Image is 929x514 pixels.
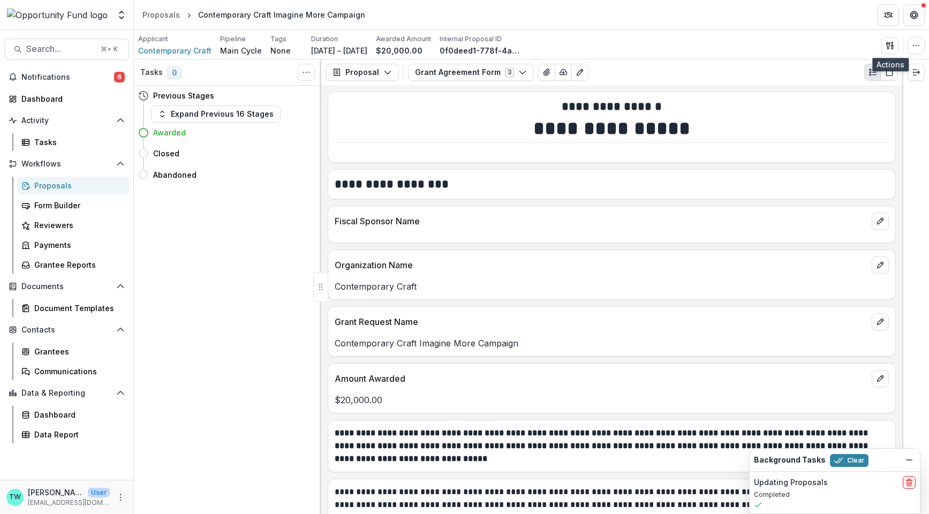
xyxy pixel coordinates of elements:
p: Amount Awarded [335,372,867,385]
h4: Abandoned [153,169,197,180]
button: Expand right [908,64,925,81]
a: Reviewers [17,216,129,234]
button: edit [872,370,889,387]
p: Main Cycle [220,45,262,56]
div: ⌘ + K [99,43,120,55]
a: Form Builder [17,196,129,214]
span: 6 [114,72,125,82]
button: delete [903,476,916,489]
nav: breadcrumb [138,7,369,22]
span: Contacts [21,326,112,335]
span: 0 [167,66,182,79]
div: Reviewers [34,220,120,231]
h2: Updating Proposals [754,478,828,487]
button: Toggle View Cancelled Tasks [298,64,315,81]
p: Pipeline [220,34,246,44]
div: Data Report [34,429,120,440]
p: 0f0deed1-778f-4afc-a8d7-45e7ae9c1dba [440,45,520,56]
a: Payments [17,236,129,254]
button: Proposal [326,64,399,81]
button: Dismiss [903,453,916,466]
button: edit [872,313,889,330]
button: Open Workflows [4,155,129,172]
a: Document Templates [17,299,129,317]
span: Notifications [21,73,114,82]
a: Grantees [17,343,129,360]
button: View Attached Files [538,64,555,81]
a: Communications [17,362,129,380]
h4: Closed [153,148,179,159]
button: Get Help [903,4,925,26]
button: edit [872,256,889,274]
p: Contemporary Craft [335,280,889,293]
button: Clear [830,454,868,467]
p: Internal Proposal ID [440,34,502,44]
h4: Previous Stages [153,90,214,101]
button: Open Activity [4,112,129,129]
button: Partners [878,4,899,26]
p: User [88,488,110,497]
h2: Background Tasks [754,456,826,465]
div: Proposals [142,9,180,20]
button: PDF view [881,64,898,81]
div: Dashboard [21,93,120,104]
button: edit [872,213,889,230]
span: Search... [26,44,94,54]
div: Document Templates [34,303,120,314]
h4: Awarded [153,127,186,138]
p: Duration [311,34,338,44]
p: Completed [754,490,916,500]
div: Tasks [34,137,120,148]
div: Communications [34,366,120,377]
a: Tasks [17,133,129,151]
button: Plaintext view [864,64,881,81]
p: Awarded Amount [376,34,431,44]
p: None [270,45,291,56]
span: Activity [21,116,112,125]
span: Documents [21,282,112,291]
div: Form Builder [34,200,120,211]
a: Dashboard [4,90,129,108]
div: Ti Wilhelm [9,494,21,501]
button: Open Data & Reporting [4,384,129,402]
div: Contemporary Craft Imagine More Campaign [198,9,365,20]
button: Expand Previous 16 Stages [151,105,281,123]
p: $20,000.00 [376,45,422,56]
button: Edit as form [571,64,588,81]
button: More [114,491,127,504]
a: Proposals [138,7,184,22]
button: Search... [4,39,129,60]
p: Tags [270,34,286,44]
button: Open Contacts [4,321,129,338]
a: Contemporary Craft [138,45,212,56]
p: Grant Request Name [335,315,867,328]
button: Open entity switcher [114,4,129,26]
p: Contemporary Craft Imagine More Campaign [335,337,889,350]
p: Fiscal Sponsor Name [335,215,867,228]
p: $20,000.00 [335,394,889,406]
p: [PERSON_NAME] [28,487,84,498]
a: Data Report [17,426,129,443]
div: Grantee Reports [34,259,120,270]
span: Data & Reporting [21,389,112,398]
div: Proposals [34,180,120,191]
p: [EMAIL_ADDRESS][DOMAIN_NAME] [28,498,110,508]
p: Applicant [138,34,168,44]
span: Workflows [21,160,112,169]
div: Grantees [34,346,120,357]
div: Payments [34,239,120,251]
h3: Tasks [140,68,163,77]
a: Grantee Reports [17,256,129,274]
p: [DATE] - [DATE] [311,45,367,56]
button: Grant Agreement Form3 [408,64,534,81]
a: Proposals [17,177,129,194]
button: Notifications6 [4,69,129,86]
div: Dashboard [34,409,120,420]
button: Open Documents [4,278,129,295]
a: Dashboard [17,406,129,424]
p: Organization Name [335,259,867,271]
img: Opportunity Fund logo [7,9,108,21]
